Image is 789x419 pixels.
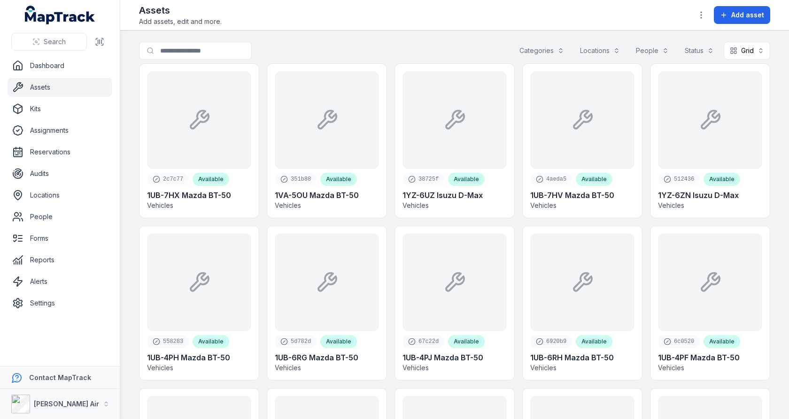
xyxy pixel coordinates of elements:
span: Add assets, edit and more. [139,17,222,26]
h2: Assets [139,4,222,17]
a: Kits [8,99,112,118]
a: Audits [8,164,112,183]
button: Search [11,33,87,51]
span: Add asset [731,10,764,20]
strong: Contact MapTrack [29,373,91,381]
a: Dashboard [8,56,112,75]
a: Assignments [8,121,112,140]
a: Reports [8,251,112,269]
button: Grid [724,42,770,60]
a: Assets [8,78,112,97]
a: Settings [8,294,112,312]
button: Add asset [714,6,770,24]
a: MapTrack [25,6,95,24]
a: Locations [8,186,112,205]
a: Reservations [8,143,112,161]
button: Locations [574,42,626,60]
button: People [630,42,675,60]
strong: [PERSON_NAME] Air [34,400,99,408]
a: Forms [8,229,112,248]
button: Categories [513,42,570,60]
span: Search [44,37,66,46]
a: People [8,207,112,226]
a: Alerts [8,272,112,291]
button: Status [679,42,720,60]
